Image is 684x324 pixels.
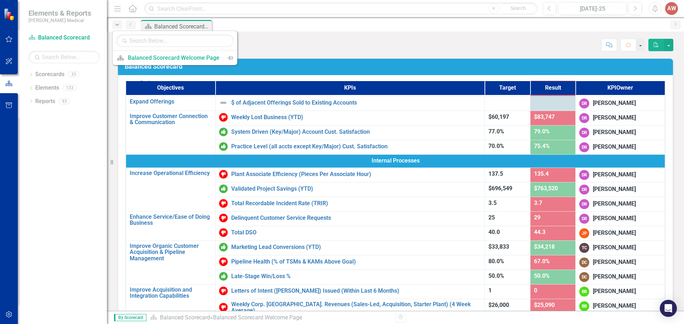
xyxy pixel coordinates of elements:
div: [PERSON_NAME] [593,302,636,310]
img: Below Target [219,113,228,122]
td: Double-Click to Edit [576,111,665,125]
td: Double-Click to Edit Right Click for Context Menu [215,182,484,197]
button: AW [665,2,678,15]
div: » [150,314,390,322]
td: Double-Click to Edit [576,284,665,299]
img: Below Target [219,257,228,266]
a: Expand Offerings [130,99,212,105]
span: Search [511,5,526,11]
td: Double-Click to Edit Right Click for Context Menu [126,168,215,211]
td: Double-Click to Edit Right Click for Context Menu [215,255,484,270]
div: Balanced Scorecard Welcome Page [154,22,210,31]
span: By Scorecard [114,314,146,321]
td: Double-Click to Edit Right Click for Context Menu [215,226,484,240]
div: DR [579,170,589,180]
a: Balanced Scorecard [160,314,210,321]
a: Weekly Corp. [GEOGRAPHIC_DATA]. Revenues (Sales-Led, Acquisition, Starter Plant) (4 Week Average) [231,301,481,314]
td: Double-Click to Edit Right Click for Context Menu [126,111,215,154]
td: Double-Click to Edit [576,255,665,270]
div: [PERSON_NAME] [593,229,636,237]
td: Double-Click to Edit [576,197,665,211]
span: 0 [534,287,537,294]
a: Balanced Scorecard Welcome Page [113,51,223,64]
a: System Driven (Key/Major) Account Cust. Satisfaction [231,129,481,135]
span: $25,090 [534,302,555,308]
span: 75.4% [534,143,550,149]
span: 137.5 [488,170,503,177]
input: Search Below... [116,34,234,47]
a: Balanced Scorecard [28,34,100,42]
span: 1 [488,287,492,294]
td: Double-Click to Edit [576,226,665,240]
a: Pipeline Health (% of TSMs & KAMs Above Goal) [231,259,481,265]
span: 79.0% [534,128,550,135]
img: Below Target [219,170,228,179]
img: On or Above Target [219,243,228,251]
div: 133 [63,85,77,91]
td: Double-Click to Edit Right Click for Context Menu [126,240,215,284]
div: Open Intercom Messenger [660,300,677,317]
td: Double-Click to Edit Right Click for Context Menu [215,125,484,140]
span: 50.0% [488,272,504,279]
td: Double-Click to Edit [576,240,665,255]
span: 50.0% [534,272,550,279]
td: Double-Click to Edit [576,168,665,182]
div: DC [579,257,589,267]
div: 93 [59,98,70,104]
img: On or Above Target [219,272,228,281]
span: $34,218 [534,243,555,250]
a: Improve Acquisition and Integration Capabilities [130,287,212,299]
span: 135.4 [534,170,549,177]
a: Scorecards [35,70,64,79]
span: 67.0% [534,258,550,265]
div: Balanced Scorecard Welcome Page [128,53,219,62]
td: Double-Click to Edit [126,154,665,168]
span: 3.7 [534,200,542,206]
div: DR [579,199,589,209]
span: 44.3 [534,229,545,235]
div: [PERSON_NAME] [593,287,636,296]
div: DC [579,272,589,282]
img: On or Above Target [219,128,228,136]
div: [PERSON_NAME] [593,273,636,281]
div: Balanced Scorecard Welcome Page [213,314,302,321]
span: 80.0% [488,258,504,265]
a: Validated Project Savings (YTD) [231,186,481,192]
div: DR [579,142,589,152]
td: Double-Click to Edit Right Click for Context Menu [215,299,484,316]
td: Double-Click to Edit Right Click for Context Menu [215,284,484,299]
div: [PERSON_NAME] [593,128,636,137]
td: Double-Click to Edit Right Click for Context Menu [215,111,484,125]
input: Search Below... [28,51,100,63]
div: [DATE]-25 [561,5,624,13]
a: Total Recordable Incident Rate (TRIR) [231,200,481,207]
span: 77.0% [488,128,504,135]
span: 3.5 [488,200,497,206]
a: Late-Stage Win/Loss % [231,273,481,280]
img: Below Target [219,287,228,295]
td: Double-Click to Edit [576,96,665,111]
h3: Balanced Scorecard [125,63,669,70]
div: [PERSON_NAME] [593,99,636,107]
img: On or Above Target [219,185,228,193]
a: $ of Adjacent Offerings Sold to Existing Accounts [231,100,481,106]
img: Not Defined [219,99,228,107]
a: Total DSO [231,229,481,236]
a: Plant Associate Efficiency (Pieces Per Associate Hour) [231,171,481,177]
img: Below Target [219,303,228,312]
button: Search [500,4,536,14]
span: $696,549 [488,185,512,192]
div: [PERSON_NAME] [593,244,636,252]
div: [PERSON_NAME] [593,143,636,151]
td: Double-Click to Edit [576,140,665,154]
a: Elements [35,84,59,92]
span: $60,197 [488,113,509,120]
small: [PERSON_NAME] Medical [28,17,91,23]
a: Improve Organic Customer Acquisition & Pipeline Management [130,243,212,262]
span: 40.0 [488,229,500,235]
a: Reports [35,97,55,106]
img: On or Above Target [219,142,228,151]
div: DR [579,185,589,195]
span: Elements & Reports [28,9,91,17]
td: Double-Click to Edit Right Click for Context Menu [126,211,215,240]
